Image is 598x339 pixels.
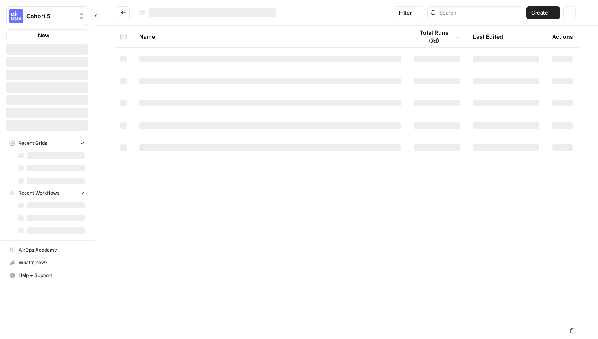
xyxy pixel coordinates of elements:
[414,26,460,47] div: Total Runs (7d)
[6,244,88,256] a: AirOps Academy
[7,257,88,269] div: What's new?
[6,187,88,199] button: Recent Workflows
[473,26,503,47] div: Last Edited
[139,26,401,47] div: Name
[26,12,74,20] span: Cohort 5
[531,9,548,17] span: Create
[18,140,47,147] span: Recent Grids
[38,31,49,39] span: New
[552,26,573,47] div: Actions
[19,272,85,279] span: Help + Support
[6,29,88,41] button: New
[6,256,88,269] button: What's new?
[6,6,88,26] button: Workspace: Cohort 5
[6,137,88,149] button: Recent Grids
[117,6,130,19] button: Go back
[439,9,520,17] input: Search
[6,269,88,282] button: Help + Support
[9,9,23,23] img: Cohort 5 Logo
[526,6,560,19] button: Create
[399,9,412,17] span: Filter
[394,6,424,19] button: Filter
[18,189,59,197] span: Recent Workflows
[19,246,85,254] span: AirOps Academy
